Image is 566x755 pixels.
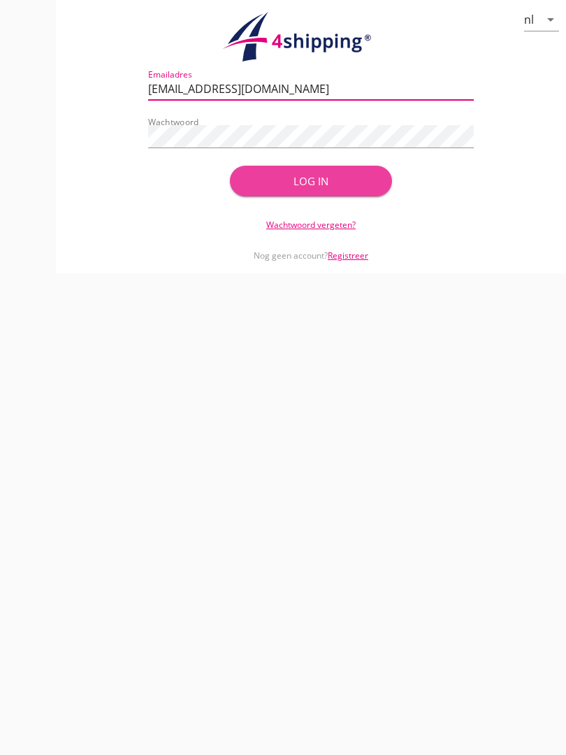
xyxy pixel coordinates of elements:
[252,173,370,189] div: Log in
[266,219,356,231] a: Wachtwoord vergeten?
[230,166,393,196] button: Log in
[328,250,368,261] a: Registreer
[524,13,534,26] div: nl
[542,11,559,28] i: arrow_drop_down
[148,231,473,262] div: Nog geen account?
[148,78,473,100] input: Emailadres
[220,11,402,63] img: logo.1f945f1d.svg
